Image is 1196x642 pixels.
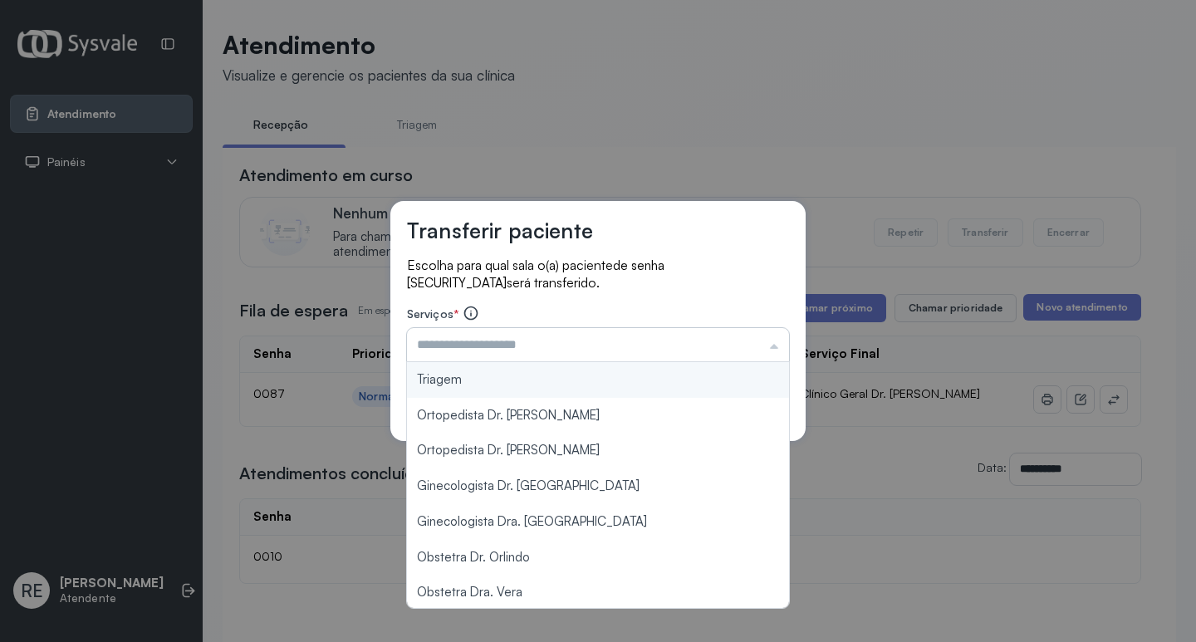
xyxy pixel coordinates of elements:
li: Ortopedista Dr. [PERSON_NAME] [407,433,789,468]
p: Escolha para qual sala o(a) paciente será transferido. [407,257,789,292]
h3: Transferir paciente [407,218,593,243]
li: Ginecologista Dr. [GEOGRAPHIC_DATA] [407,468,789,504]
li: Ortopedista Dr. [PERSON_NAME] [407,398,789,434]
li: Obstetra Dr. Orlindo [407,540,789,576]
span: Serviços [407,306,453,321]
li: Ginecologista Dra. [GEOGRAPHIC_DATA] [407,504,789,540]
span: de senha [SECURITY_DATA] [407,257,664,291]
li: Obstetra Dra. Vera [407,575,789,610]
li: Triagem [407,362,789,398]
